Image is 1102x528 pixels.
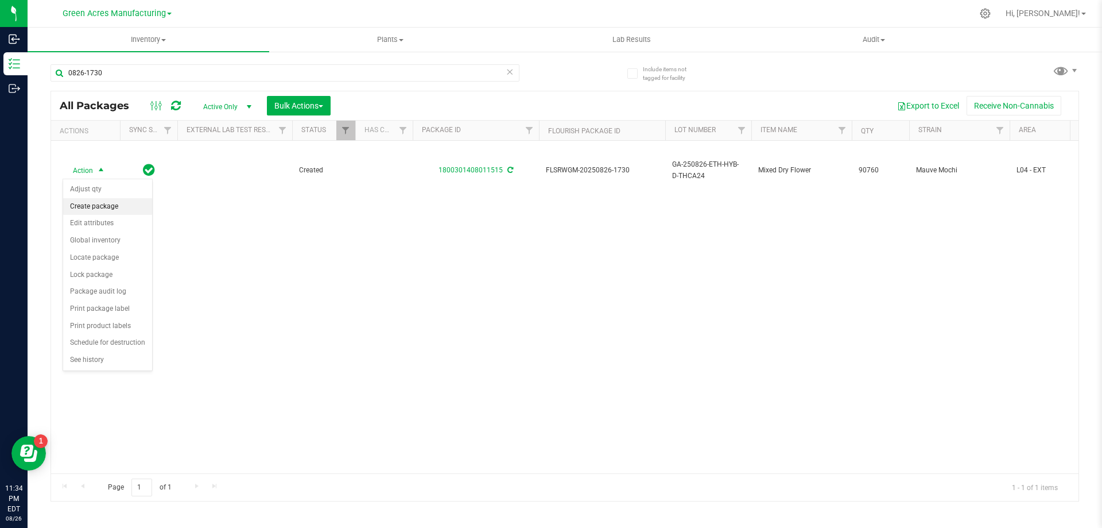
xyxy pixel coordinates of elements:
[672,159,744,181] span: GA-250826-ETH-HYB-D-THCA24
[643,65,700,82] span: Include items not tagged for facility
[63,232,152,249] li: Global inventory
[890,96,967,115] button: Export to Excel
[63,283,152,300] li: Package audit log
[269,28,511,52] a: Plants
[918,126,942,134] a: Strain
[9,58,20,70] inline-svg: Inventory
[548,127,620,135] a: Flourish Package ID
[674,126,716,134] a: Lot Number
[753,28,995,52] a: Audit
[833,121,852,140] a: Filter
[60,99,141,112] span: All Packages
[511,28,752,52] a: Lab Results
[143,162,155,178] span: In Sync
[760,126,797,134] a: Item Name
[63,334,152,352] li: Schedule for destruction
[63,181,152,198] li: Adjust qty
[63,163,94,179] span: Action
[758,165,845,176] span: Mixed Dry Flower
[94,163,108,179] span: select
[63,215,152,232] li: Edit attributes
[355,121,413,141] th: Has COA
[187,126,277,134] a: External Lab Test Result
[158,121,177,140] a: Filter
[28,28,269,52] a: Inventory
[861,127,874,135] a: Qty
[28,34,269,45] span: Inventory
[967,96,1061,115] button: Receive Non-Cannabis
[5,514,22,523] p: 08/26
[63,300,152,318] li: Print package label
[5,483,22,514] p: 11:34 PM EDT
[273,121,292,140] a: Filter
[34,434,48,448] iframe: Resource center unread badge
[859,165,902,176] span: 90760
[63,249,152,267] li: Locate package
[520,121,539,140] a: Filter
[506,64,514,79] span: Clear
[299,165,348,176] span: Created
[63,318,152,335] li: Print product labels
[394,121,413,140] a: Filter
[754,34,994,45] span: Audit
[916,165,1003,176] span: Mauve Mochi
[301,126,326,134] a: Status
[1019,126,1036,134] a: Area
[506,166,513,174] span: Sync from Compliance System
[422,126,461,134] a: Package ID
[63,267,152,284] li: Lock package
[267,96,331,115] button: Bulk Actions
[546,165,658,176] span: FLSRWGM-20250826-1730
[98,479,181,496] span: Page of 1
[63,352,152,369] li: See history
[51,64,519,82] input: Search Package ID, Item Name, SKU, Lot or Part Number...
[439,166,503,174] a: 1800301408011515
[991,121,1010,140] a: Filter
[1006,9,1080,18] span: Hi, [PERSON_NAME]!
[1003,479,1067,496] span: 1 - 1 of 1 items
[1016,165,1089,176] span: L04 - EXT
[336,121,355,140] a: Filter
[129,126,173,134] a: Sync Status
[63,9,166,18] span: Green Acres Manufacturing
[9,33,20,45] inline-svg: Inbound
[60,127,115,135] div: Actions
[63,198,152,215] li: Create package
[978,8,992,19] div: Manage settings
[9,83,20,94] inline-svg: Outbound
[597,34,666,45] span: Lab Results
[11,436,46,471] iframe: Resource center
[274,101,323,110] span: Bulk Actions
[131,479,152,496] input: 1
[270,34,510,45] span: Plants
[732,121,751,140] a: Filter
